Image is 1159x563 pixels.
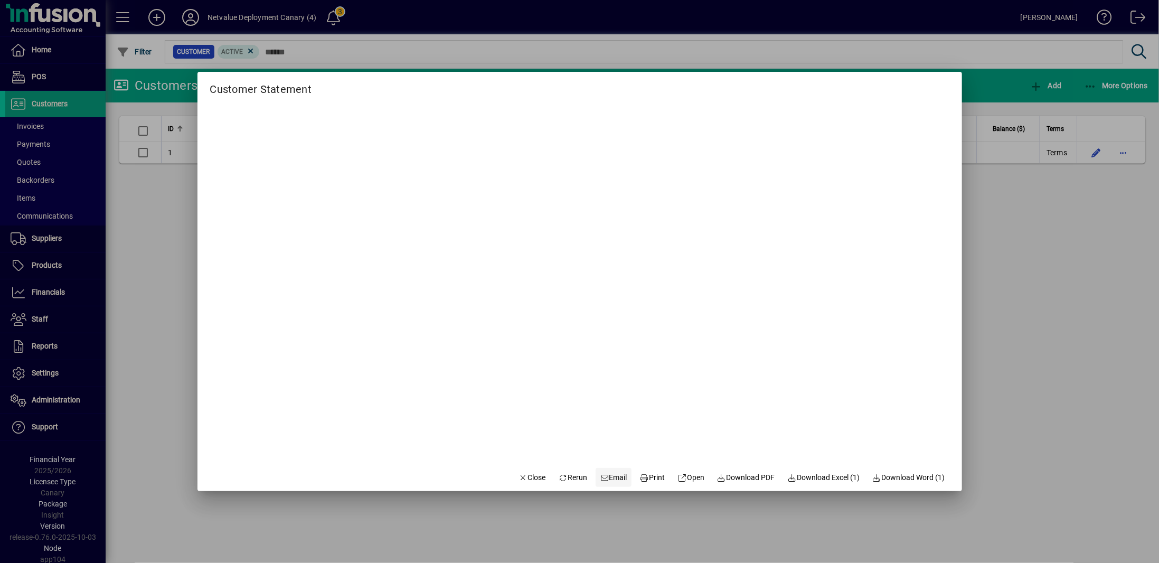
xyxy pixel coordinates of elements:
[872,472,945,483] span: Download Word (1)
[713,468,779,487] a: Download PDF
[674,468,709,487] a: Open
[559,472,588,483] span: Rerun
[784,468,864,487] button: Download Excel (1)
[197,72,325,98] h2: Customer Statement
[868,468,949,487] button: Download Word (1)
[514,468,550,487] button: Close
[600,472,627,483] span: Email
[640,472,665,483] span: Print
[717,472,775,483] span: Download PDF
[596,468,632,487] button: Email
[788,472,860,483] span: Download Excel (1)
[678,472,705,483] span: Open
[636,468,670,487] button: Print
[519,472,546,483] span: Close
